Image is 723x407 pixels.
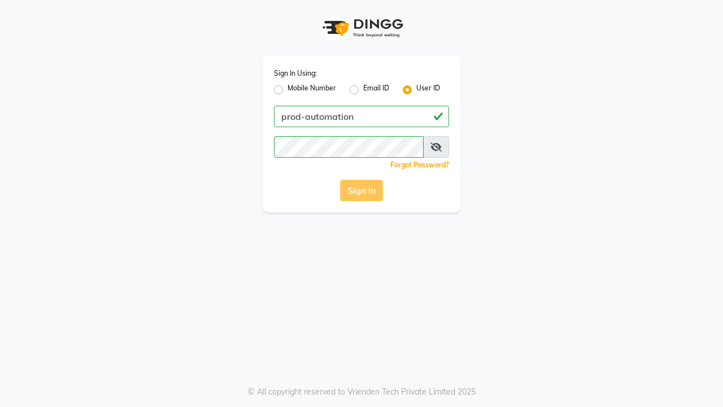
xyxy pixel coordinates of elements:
[416,83,440,97] label: User ID
[390,161,449,169] a: Forgot Password?
[274,106,449,127] input: Username
[274,68,317,79] label: Sign In Using:
[316,11,407,45] img: logo1.svg
[288,83,336,97] label: Mobile Number
[363,83,389,97] label: Email ID
[274,136,424,158] input: Username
